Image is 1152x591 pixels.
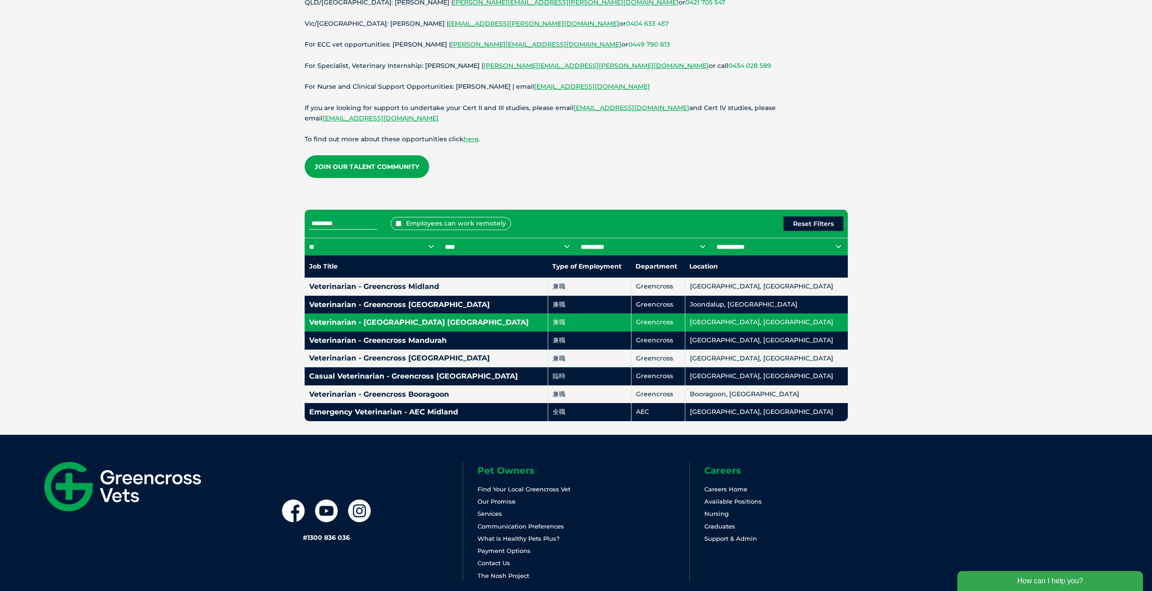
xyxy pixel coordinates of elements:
[631,403,685,421] td: AEC
[784,216,843,231] button: Reset Filters
[548,278,631,296] td: 兼職
[305,39,848,50] p: For ECC vet opportunities: [PERSON_NAME] | or
[631,313,685,332] td: Greencross
[685,367,847,385] td: [GEOGRAPHIC_DATA], [GEOGRAPHIC_DATA]
[309,262,338,270] nobr: Job Title
[704,510,729,517] a: Nursing
[548,332,631,350] td: 兼職
[5,5,191,25] div: How can I help you?
[631,332,685,350] td: Greencross
[548,296,631,314] td: 兼職
[305,19,848,29] p: Vic/[GEOGRAPHIC_DATA]: [PERSON_NAME] | or
[483,62,709,70] a: [PERSON_NAME][EMAIL_ADDRESS][PERSON_NAME][DOMAIN_NAME]
[478,523,564,530] a: Communication Preferences
[685,385,847,404] td: Booragoon, [GEOGRAPHIC_DATA]
[303,533,350,542] a: #1300 836 036
[548,385,631,404] td: 兼職
[704,485,747,493] a: Careers Home
[478,466,689,475] h6: Pet Owners
[628,40,670,48] a: 0449 790 813
[449,19,619,28] a: [EMAIL_ADDRESS][PERSON_NAME][DOMAIN_NAME]
[451,40,621,48] a: [PERSON_NAME][EMAIL_ADDRESS][DOMAIN_NAME]
[305,61,848,71] p: For Specialist, Veterinary Internship: [PERSON_NAME] | or call
[309,355,543,362] h4: Veterinarian - Greencross [GEOGRAPHIC_DATA]
[704,523,735,530] a: Graduates
[309,337,543,344] h4: Veterinarian - Greencross Mandurah
[685,403,847,421] td: [GEOGRAPHIC_DATA], [GEOGRAPHIC_DATA]
[689,262,718,270] nobr: Location
[478,559,510,567] a: Contact Us
[478,535,559,542] a: What is Healthy Pets Plus?
[685,332,847,350] td: [GEOGRAPHIC_DATA], [GEOGRAPHIC_DATA]
[548,367,631,385] td: 臨時
[631,278,685,296] td: Greencross
[685,296,847,314] td: Joondalup, [GEOGRAPHIC_DATA]
[478,510,502,517] a: Services
[631,296,685,314] td: Greencross
[631,350,685,368] td: Greencross
[685,278,847,296] td: [GEOGRAPHIC_DATA], [GEOGRAPHIC_DATA]
[478,547,531,554] a: Payment Options
[391,217,511,230] label: Employees can work remotely
[309,283,543,290] h4: Veterinarian - Greencross Midland
[309,301,543,308] h4: Veterinarian - Greencross [GEOGRAPHIC_DATA]
[626,19,669,28] a: 0404 633 457
[704,498,762,505] a: Available Positions
[704,466,916,475] h6: Careers
[548,350,631,368] td: 兼職
[309,319,543,326] h4: Veterinarian - [GEOGRAPHIC_DATA] [GEOGRAPHIC_DATA]
[548,403,631,421] td: 全職
[704,535,757,542] a: Support & Admin
[305,155,429,178] a: Join our Talent Community
[574,104,689,112] a: [EMAIL_ADDRESS][DOMAIN_NAME]
[309,391,543,398] h4: Veterinarian - Greencross Booragoon
[478,485,570,493] a: Find Your Local Greencross Vet
[636,262,677,270] nobr: Department
[548,313,631,332] td: 兼職
[323,114,439,122] a: [EMAIL_ADDRESS][DOMAIN_NAME]
[305,82,848,92] p: For Nurse and Clinical Support Opportunities: [PERSON_NAME] | email
[478,498,516,505] a: Our Promise
[552,262,621,270] nobr: Type of Employment
[631,367,685,385] td: Greencross
[396,221,402,226] input: Employees can work remotely
[478,572,529,579] a: The Nosh Project
[305,103,848,124] p: If you are looking for support to undertake your Cert II and III studies, please email and Cert I...
[309,408,543,416] h4: Emergency Veterinarian - AEC Midland
[309,373,543,380] h4: Casual Veterinarian - Greencross [GEOGRAPHIC_DATA]
[464,135,479,143] a: here
[534,82,650,91] a: [EMAIL_ADDRESS][DOMAIN_NAME]
[728,62,771,70] a: 0434 028 589
[685,350,847,368] td: [GEOGRAPHIC_DATA], [GEOGRAPHIC_DATA]
[631,385,685,404] td: Greencross
[685,313,847,332] td: [GEOGRAPHIC_DATA], [GEOGRAPHIC_DATA]
[303,533,307,542] span: #
[305,134,848,144] p: To find out more about these opportunities click .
